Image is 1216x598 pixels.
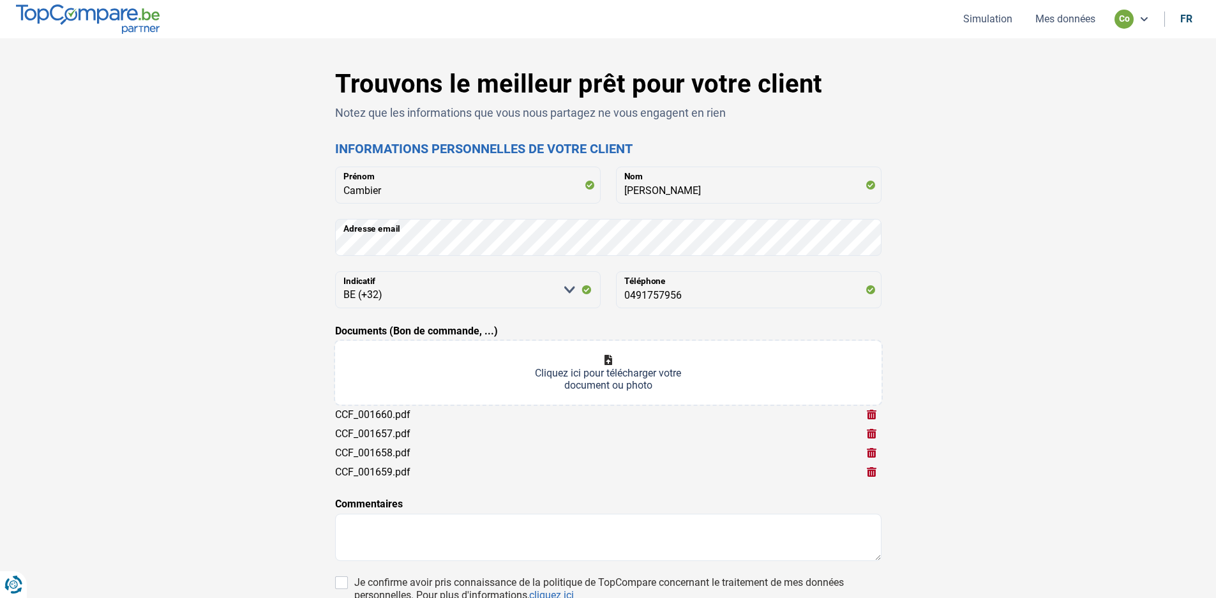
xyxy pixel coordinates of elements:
label: Documents (Bon de commande, ...) [335,324,498,339]
img: TopCompare.be [16,4,160,33]
button: Mes données [1032,12,1099,26]
div: co [1115,10,1134,29]
input: 401020304 [616,271,882,308]
label: Commentaires [335,497,403,512]
button: Simulation [959,12,1016,26]
select: Indicatif [335,271,601,308]
h1: Trouvons le meilleur prêt pour votre client [335,69,882,100]
div: fr [1180,13,1192,25]
div: CCF_001659.pdf [335,466,410,478]
p: Notez que les informations que vous nous partagez ne vous engagent en rien [335,105,882,121]
div: CCF_001660.pdf [335,408,410,421]
h2: Informations personnelles de votre client [335,141,882,156]
div: CCF_001658.pdf [335,447,410,459]
div: CCF_001657.pdf [335,428,410,440]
